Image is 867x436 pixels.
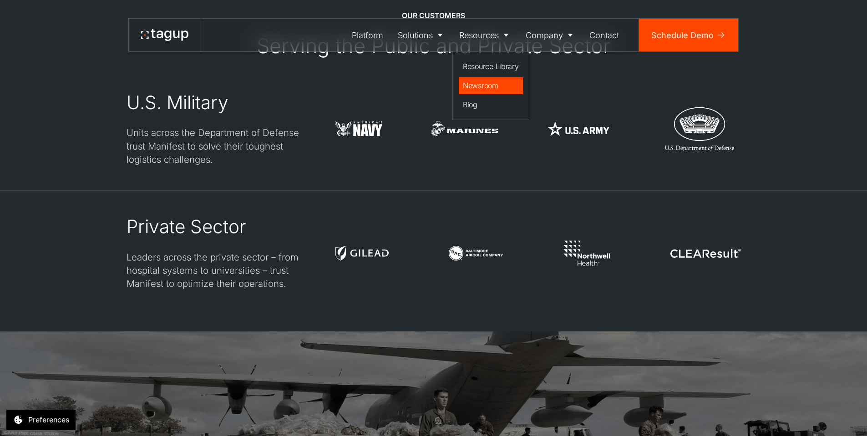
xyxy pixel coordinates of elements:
div: Newsroom [463,80,519,91]
div: Contact [589,29,619,41]
a: Company [518,19,583,51]
a: Blog [459,96,523,114]
div: Company [526,29,563,41]
div: Resource Library [463,61,519,72]
div: Solutions [398,29,433,41]
div: Private Sector [127,215,303,238]
a: Resources [452,19,519,51]
a: Platform [345,19,391,51]
a: Solutions [390,19,452,51]
div: Platform [352,29,383,41]
div: Blog [463,99,519,110]
div: U.S. Military [127,91,303,114]
div: Preferences [28,414,69,425]
div: Leaders across the private sector – from hospital systems to universities – trust Manifest to opt... [127,251,303,291]
a: Contact [583,19,627,51]
div: Units across the Department of Defense trust Manifest to solve their toughest logistics challenges. [127,126,303,166]
a: Newsroom [459,77,523,95]
a: Resource Library [459,58,523,75]
a: Schedule Demo [639,19,738,51]
div: Schedule Demo [651,29,714,41]
nav: Resources [452,51,530,120]
div: Resources [459,29,499,41]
